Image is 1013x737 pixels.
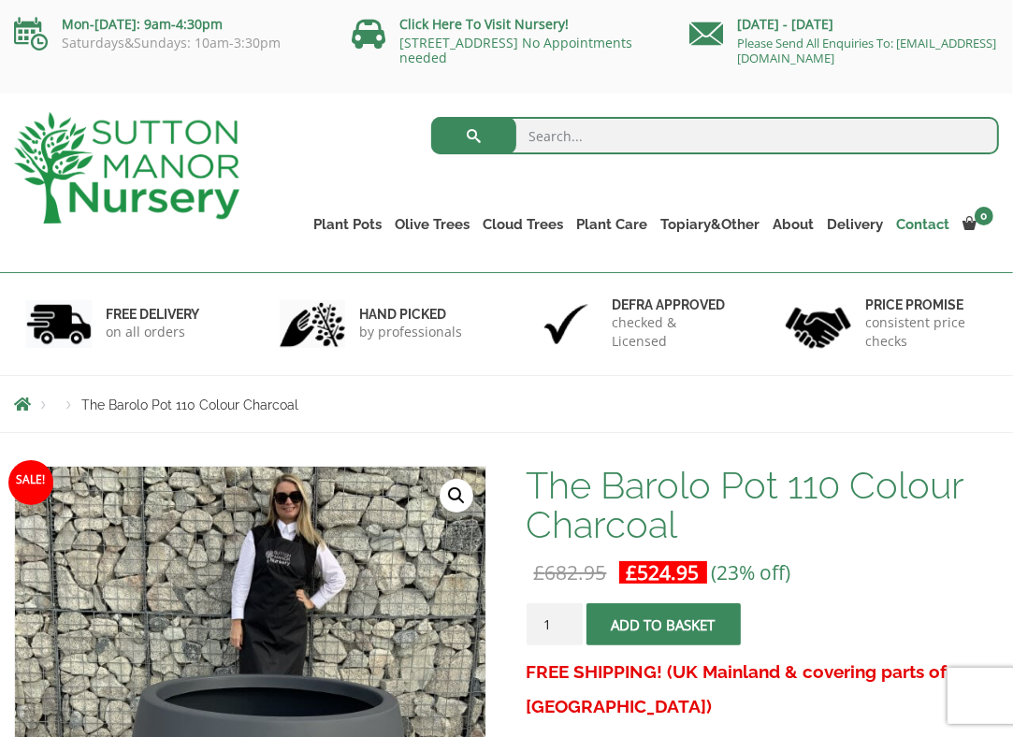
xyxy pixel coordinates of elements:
span: 0 [975,207,993,225]
input: Search... [431,117,999,154]
span: £ [627,559,638,585]
a: About [766,211,820,238]
input: Product quantity [527,603,583,645]
p: [DATE] - [DATE] [689,13,999,36]
p: Saturdays&Sundays: 10am-3:30pm [14,36,324,51]
a: Click Here To Visit Nursery! [399,15,569,33]
a: [STREET_ADDRESS] No Appointments needed [399,34,632,66]
a: 0 [956,211,999,238]
bdi: 682.95 [534,559,607,585]
h6: Defra approved [613,296,734,313]
a: Olive Trees [388,211,476,238]
a: View full-screen image gallery [440,479,473,513]
span: The Barolo Pot 110 Colour Charcoal [81,397,298,412]
p: on all orders [106,323,199,341]
h1: The Barolo Pot 110 Colour Charcoal [527,466,999,544]
h6: hand picked [359,306,462,323]
button: Add to basket [586,603,741,645]
a: Contact [890,211,956,238]
a: Delivery [820,211,890,238]
span: (23% off) [712,559,791,585]
img: logo [14,112,239,224]
img: 1.jpg [26,300,92,348]
span: £ [534,559,545,585]
a: Topiary&Other [654,211,766,238]
img: 4.jpg [786,296,851,353]
p: by professionals [359,323,462,341]
p: checked & Licensed [613,313,734,351]
p: consistent price checks [865,313,987,351]
a: Please Send All Enquiries To: [EMAIL_ADDRESS][DOMAIN_NAME] [737,35,996,66]
a: Plant Pots [307,211,388,238]
a: Cloud Trees [476,211,570,238]
a: Plant Care [570,211,654,238]
h6: FREE DELIVERY [106,306,199,323]
img: 2.jpg [280,300,345,348]
img: 3.jpg [533,300,599,348]
h3: FREE SHIPPING! (UK Mainland & covering parts of [GEOGRAPHIC_DATA]) [527,655,999,724]
p: Mon-[DATE]: 9am-4:30pm [14,13,324,36]
bdi: 524.95 [627,559,700,585]
h6: Price promise [865,296,987,313]
span: Sale! [8,460,53,505]
nav: Breadcrumbs [14,397,999,412]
